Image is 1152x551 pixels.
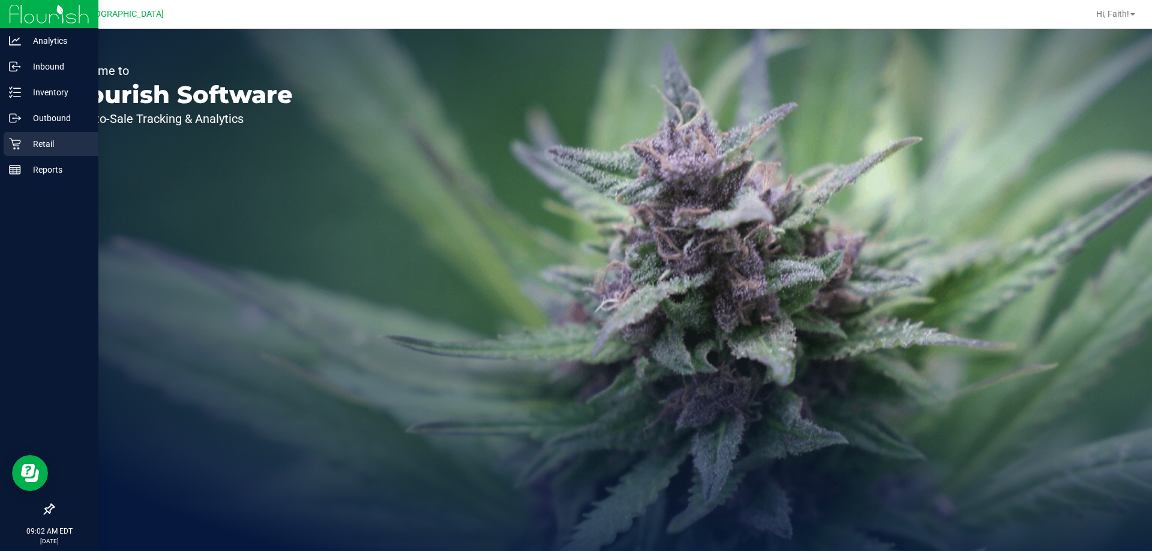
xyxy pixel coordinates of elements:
[21,59,93,74] p: Inbound
[1096,9,1129,19] span: Hi, Faith!
[21,137,93,151] p: Retail
[21,85,93,100] p: Inventory
[9,86,21,98] inline-svg: Inventory
[65,65,293,77] p: Welcome to
[65,113,293,125] p: Seed-to-Sale Tracking & Analytics
[9,61,21,73] inline-svg: Inbound
[9,112,21,124] inline-svg: Outbound
[9,164,21,176] inline-svg: Reports
[21,111,93,125] p: Outbound
[65,83,293,107] p: Flourish Software
[21,34,93,48] p: Analytics
[5,526,93,537] p: 09:02 AM EDT
[5,537,93,546] p: [DATE]
[82,9,164,19] span: [GEOGRAPHIC_DATA]
[9,35,21,47] inline-svg: Analytics
[12,455,48,491] iframe: Resource center
[21,162,93,177] p: Reports
[9,138,21,150] inline-svg: Retail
